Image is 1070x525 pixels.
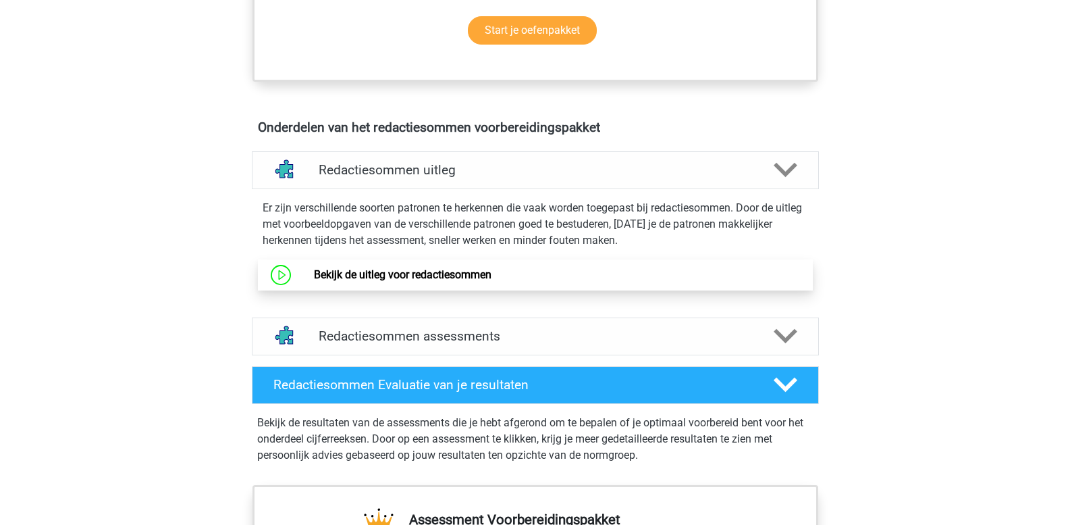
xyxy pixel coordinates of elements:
[273,377,752,393] h4: Redactiesommen Evaluatie van je resultaten
[269,319,303,353] img: redactiesommen assessments
[246,151,824,189] a: uitleg Redactiesommen uitleg
[246,366,824,404] a: Redactiesommen Evaluatie van je resultaten
[263,200,808,249] p: Er zijn verschillende soorten patronen te herkennen die vaak worden toegepast bij redactiesommen....
[314,268,491,281] a: Bekijk de uitleg voor redactiesommen
[269,153,303,187] img: redactiesommen uitleg
[257,415,813,464] p: Bekijk de resultaten van de assessments die je hebt afgerond om te bepalen of je optimaal voorber...
[319,328,752,344] h4: Redactiesommen assessments
[258,120,813,135] h4: Onderdelen van het redactiesommen voorbereidingspakket
[246,318,824,355] a: assessments Redactiesommen assessments
[468,16,597,45] a: Start je oefenpakket
[319,162,752,178] h4: Redactiesommen uitleg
